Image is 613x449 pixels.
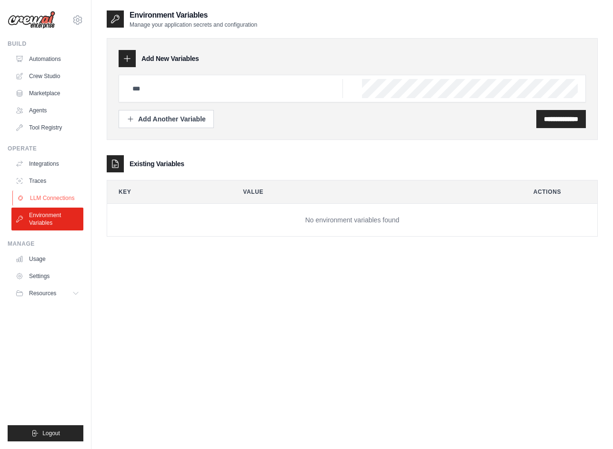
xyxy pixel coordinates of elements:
[11,173,83,189] a: Traces
[11,156,83,171] a: Integrations
[107,204,597,237] td: No environment variables found
[522,180,597,203] th: Actions
[11,208,83,230] a: Environment Variables
[11,86,83,101] a: Marketplace
[130,159,184,169] h3: Existing Variables
[130,10,257,21] h2: Environment Variables
[107,180,224,203] th: Key
[11,120,83,135] a: Tool Registry
[8,145,83,152] div: Operate
[12,190,84,206] a: LLM Connections
[8,40,83,48] div: Build
[8,11,55,29] img: Logo
[11,269,83,284] a: Settings
[119,110,214,128] button: Add Another Variable
[8,240,83,248] div: Manage
[141,54,199,63] h3: Add New Variables
[11,286,83,301] button: Resources
[11,103,83,118] a: Agents
[11,51,83,67] a: Automations
[8,425,83,441] button: Logout
[11,251,83,267] a: Usage
[130,21,257,29] p: Manage your application secrets and configuration
[11,69,83,84] a: Crew Studio
[127,114,206,124] div: Add Another Variable
[42,429,60,437] span: Logout
[231,180,514,203] th: Value
[29,289,56,297] span: Resources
